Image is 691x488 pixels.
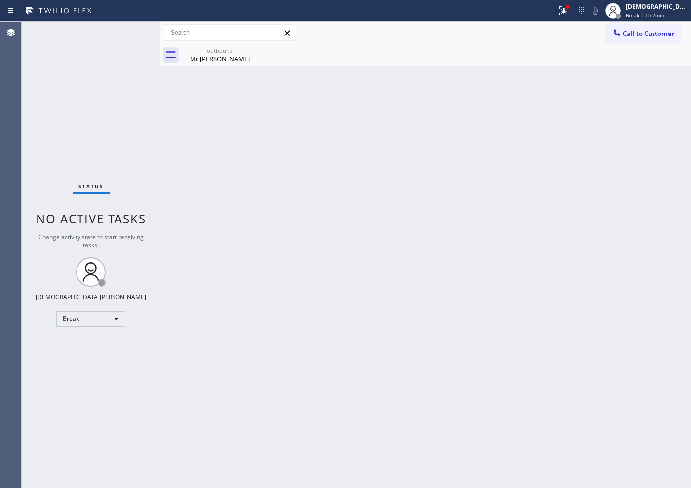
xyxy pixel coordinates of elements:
[163,25,296,40] input: Search
[588,4,602,18] button: Mute
[626,12,664,19] span: Break | 1h 2min
[78,183,104,190] span: Status
[36,210,146,227] span: No active tasks
[606,24,681,43] button: Call to Customer
[183,54,257,63] div: Mr [PERSON_NAME]
[183,44,257,66] div: Mr Darren
[36,293,146,301] div: [DEMOGRAPHIC_DATA][PERSON_NAME]
[623,29,675,38] span: Call to Customer
[56,311,125,327] div: Break
[626,2,688,11] div: [DEMOGRAPHIC_DATA][PERSON_NAME]
[38,233,144,249] span: Change activity state to start receiving tasks.
[183,47,257,54] div: outbound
